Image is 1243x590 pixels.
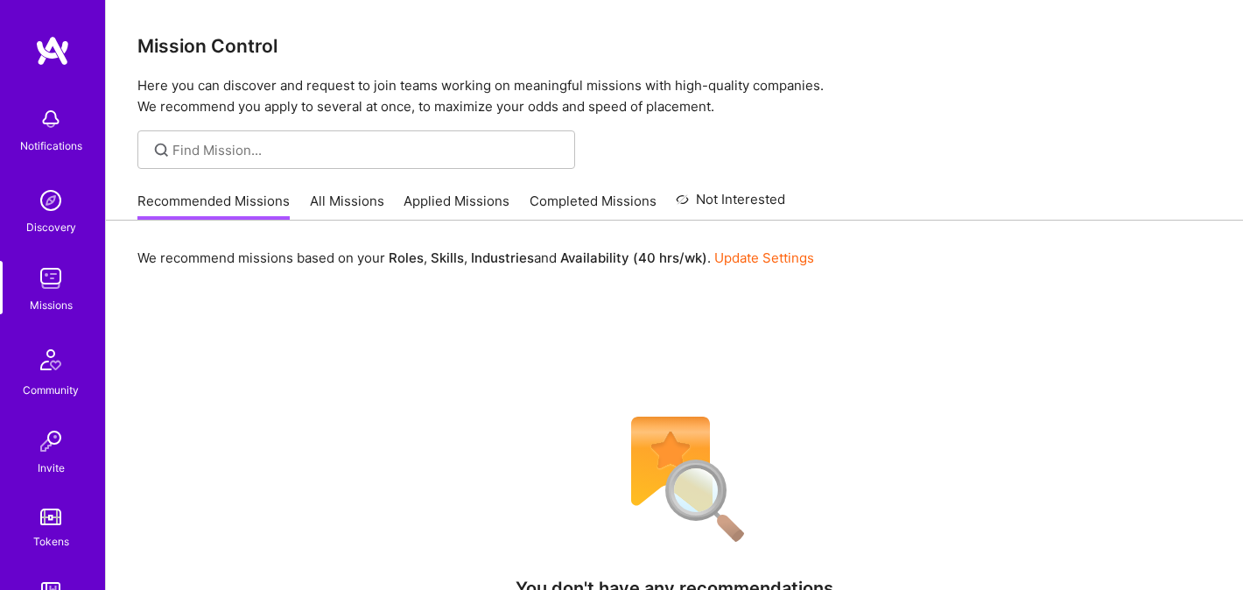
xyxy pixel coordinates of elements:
[33,183,68,218] img: discovery
[33,424,68,459] img: Invite
[389,249,424,266] b: Roles
[137,35,1211,57] h3: Mission Control
[33,261,68,296] img: teamwork
[676,189,785,221] a: Not Interested
[30,339,72,381] img: Community
[33,532,69,551] div: Tokens
[38,459,65,477] div: Invite
[20,137,82,155] div: Notifications
[600,405,749,554] img: No Results
[40,509,61,525] img: tokens
[137,192,290,221] a: Recommended Missions
[530,192,657,221] a: Completed Missions
[151,140,172,160] i: icon SearchGrey
[33,102,68,137] img: bell
[137,249,814,267] p: We recommend missions based on your , , and .
[404,192,509,221] a: Applied Missions
[23,381,79,399] div: Community
[35,35,70,67] img: logo
[30,296,73,314] div: Missions
[172,141,562,159] input: Find Mission...
[560,249,707,266] b: Availability (40 hrs/wk)
[431,249,464,266] b: Skills
[471,249,534,266] b: Industries
[714,249,814,266] a: Update Settings
[26,218,76,236] div: Discovery
[310,192,384,221] a: All Missions
[137,75,1211,117] p: Here you can discover and request to join teams working on meaningful missions with high-quality ...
